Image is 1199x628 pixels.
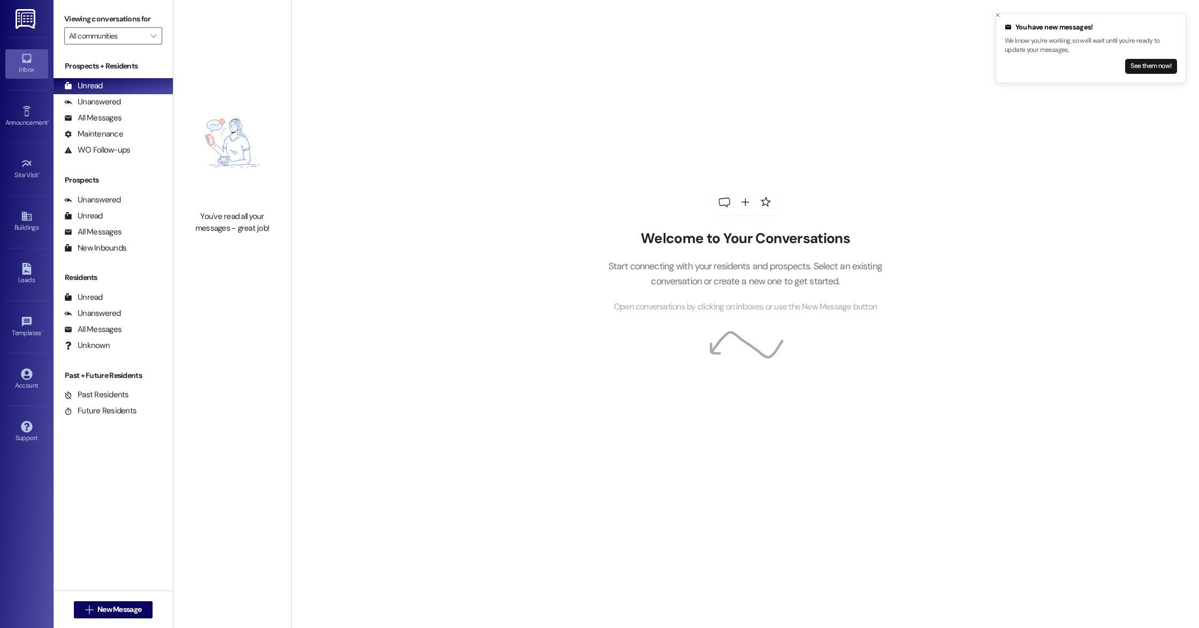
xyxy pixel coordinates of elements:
[69,27,145,44] input: All communities
[64,226,122,238] div: All Messages
[5,365,48,394] a: Account
[5,260,48,289] a: Leads
[39,170,40,177] span: •
[64,324,122,335] div: All Messages
[185,80,279,206] img: empty-state
[150,32,156,40] i: 
[54,272,173,283] div: Residents
[5,49,48,78] a: Inbox
[64,292,103,303] div: Unread
[16,9,37,29] img: ResiDesk Logo
[5,418,48,447] a: Support
[97,604,141,615] span: New Message
[54,60,173,72] div: Prospects + Residents
[992,10,1003,20] button: Close toast
[64,128,123,140] div: Maintenance
[54,175,173,186] div: Prospects
[85,606,93,614] i: 
[614,300,877,314] span: Open conversations by clicking on inboxes or use the New Message button
[64,194,121,206] div: Unanswered
[48,117,49,125] span: •
[592,230,898,247] h2: Welcome to Your Conversations
[64,112,122,124] div: All Messages
[185,211,279,234] div: You've read all your messages - great job!
[1125,59,1177,74] button: See them now!
[74,601,153,618] button: New Message
[64,210,103,222] div: Unread
[64,389,129,400] div: Past Residents
[64,96,121,108] div: Unanswered
[5,313,48,342] a: Templates •
[54,370,173,381] div: Past + Future Residents
[592,259,898,289] p: Start connecting with your residents and prospects. Select an existing conversation or create a n...
[64,243,126,254] div: New Inbounds
[1005,36,1177,55] p: We know you're working, so we'll wait until you're ready to update your messages.
[64,11,162,27] label: Viewing conversations for
[5,155,48,184] a: Site Visit •
[64,308,121,319] div: Unanswered
[1005,22,1177,33] div: You have new messages!
[64,340,110,351] div: Unknown
[41,328,43,335] span: •
[64,80,103,92] div: Unread
[5,207,48,236] a: Buildings
[64,405,136,417] div: Future Residents
[64,145,130,156] div: WO Follow-ups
